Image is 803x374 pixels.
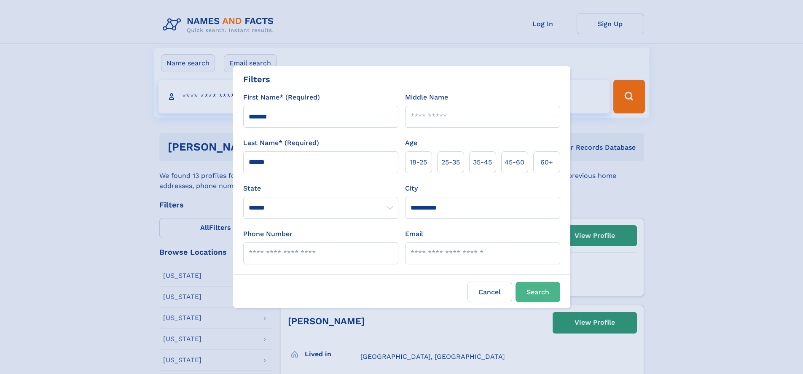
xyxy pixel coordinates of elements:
label: City [405,183,418,194]
label: Cancel [467,282,512,302]
span: 60+ [540,157,553,167]
div: Filters [243,73,270,86]
span: 25‑35 [441,157,460,167]
label: Age [405,138,417,148]
span: 18‑25 [410,157,427,167]
label: First Name* (Required) [243,92,320,102]
span: 45‑60 [505,157,524,167]
label: State [243,183,398,194]
label: Phone Number [243,229,293,239]
label: Email [405,229,423,239]
span: 35‑45 [473,157,492,167]
button: Search [516,282,560,302]
label: Middle Name [405,92,448,102]
label: Last Name* (Required) [243,138,319,148]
